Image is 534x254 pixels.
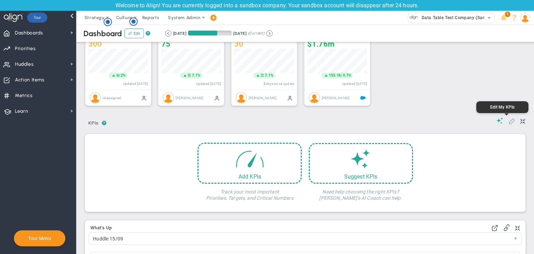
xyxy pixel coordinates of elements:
[121,73,126,78] span: 2%
[176,96,203,100] span: [PERSON_NAME]
[139,11,163,25] span: Reports
[168,15,200,20] span: System Admin
[161,40,170,48] span: 75
[88,40,102,48] span: 300
[84,15,105,20] span: Strategy
[165,30,171,37] button: Go to previous period
[15,88,33,103] span: Metrics
[261,73,263,78] span: 2
[341,73,342,78] span: |
[116,15,132,20] span: Culture
[197,184,302,201] h4: Track your most important Priorities, Targets, and Critical Numbers
[265,73,273,78] span: 7.1%
[342,82,367,86] span: Updated [DATE]
[85,118,102,129] span: KPIs
[199,173,301,180] div: Add KPIs
[509,11,520,25] li: Help & Frequently Asked Questions (FAQ)
[266,82,294,86] span: days since update
[15,26,43,40] span: Dashboards
[26,235,53,241] button: Tour Menu
[196,82,221,86] span: Updated [DATE]
[188,73,190,78] span: 5
[329,73,341,78] span: 155.1k
[236,92,247,103] img: Miguel Cabrera
[15,104,28,119] span: Learn
[90,225,112,230] span: What's Up
[410,13,418,22] img: 33584.Company.photo
[505,11,510,17] span: 1
[15,73,44,87] span: Action Items
[141,95,147,101] span: Manually Updated
[188,31,232,35] div: Period Progress: 67% Day 61 of 90 with 29 remaining.
[192,73,200,78] span: 7.1%
[173,30,186,37] div: [DATE]
[15,57,34,72] span: Huddles
[248,30,265,37] span: (Current)
[123,82,148,86] span: Updated [DATE]
[343,73,351,78] span: 9.7%
[266,30,273,37] button: Go to next period
[309,92,320,103] img: Tom Johnson
[496,117,503,124] span: Suggestions (AI Feature)
[85,118,102,130] button: KPIs
[287,95,293,101] span: Manually Updated
[510,233,521,245] span: select
[103,96,121,100] span: Unassigned
[214,95,220,101] span: Manually Updated
[322,96,349,100] span: [PERSON_NAME]
[90,92,101,103] img: Unassigned
[520,13,530,23] img: 64089.Person.photo
[264,82,266,86] span: 2
[263,73,264,78] span: |
[484,13,494,23] span: select
[233,30,246,37] div: [DATE]
[249,96,276,100] span: [PERSON_NAME]
[124,29,144,38] button: Edit
[89,233,510,245] span: Huddle 15/09
[90,225,112,231] button: What's Up
[15,41,36,56] span: Priorities
[190,73,191,78] span: |
[360,95,366,101] span: Salesforce Enabled<br ></span>Sandbox: Quarterly Revenue
[309,184,413,201] h4: Need help choosing the right KPIs? [PERSON_NAME]'s AI Coach can help.
[418,13,497,22] span: Data Table Test Company (Sandbox)
[234,40,243,48] span: 30
[498,11,509,25] li: Announcements
[163,92,174,103] img: Katie Williams
[116,73,119,78] span: 6
[480,105,525,110] div: Edit My KPIs
[83,29,122,38] span: Dashboard
[119,73,120,78] span: |
[307,40,334,48] span: $1,758,367
[310,173,412,180] div: Suggest KPIs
